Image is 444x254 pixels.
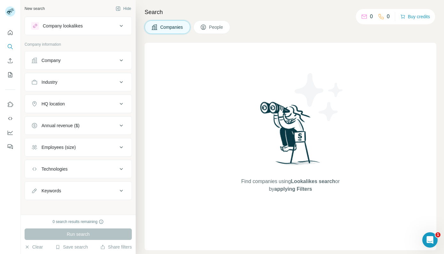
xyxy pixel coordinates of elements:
[5,141,15,152] button: Feedback
[370,13,373,20] p: 0
[400,12,430,21] button: Buy credits
[25,140,132,155] button: Employees (size)
[25,74,132,90] button: Industry
[55,244,88,250] button: Save search
[5,41,15,52] button: Search
[5,113,15,124] button: Use Surfe API
[41,188,61,194] div: Keywords
[5,99,15,110] button: Use Surfe on LinkedIn
[41,166,68,172] div: Technologies
[25,161,132,177] button: Technologies
[41,122,79,129] div: Annual revenue ($)
[25,53,132,68] button: Company
[111,4,136,13] button: Hide
[43,23,83,29] div: Company lookalikes
[25,244,43,250] button: Clear
[5,69,15,81] button: My lists
[274,186,312,192] span: applying Filters
[5,55,15,66] button: Enrich CSV
[435,232,440,237] span: 1
[160,24,184,30] span: Companies
[25,18,132,34] button: Company lookalikes
[291,179,335,184] span: Lookalikes search
[5,127,15,138] button: Dashboard
[25,118,132,133] button: Annual revenue ($)
[257,100,324,171] img: Surfe Illustration - Woman searching with binoculars
[41,144,76,150] div: Employees (size)
[209,24,224,30] span: People
[145,8,436,17] h4: Search
[5,27,15,38] button: Quick start
[239,178,342,193] span: Find companies using or by
[100,244,132,250] button: Share filters
[25,96,132,112] button: HQ location
[41,57,61,64] div: Company
[41,101,65,107] div: HQ location
[25,42,132,47] p: Company information
[25,6,45,12] div: New search
[41,79,57,85] div: Industry
[53,219,104,225] div: 0 search results remaining
[25,183,132,198] button: Keywords
[422,232,438,248] iframe: Intercom live chat
[387,13,390,20] p: 0
[290,68,348,126] img: Surfe Illustration - Stars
